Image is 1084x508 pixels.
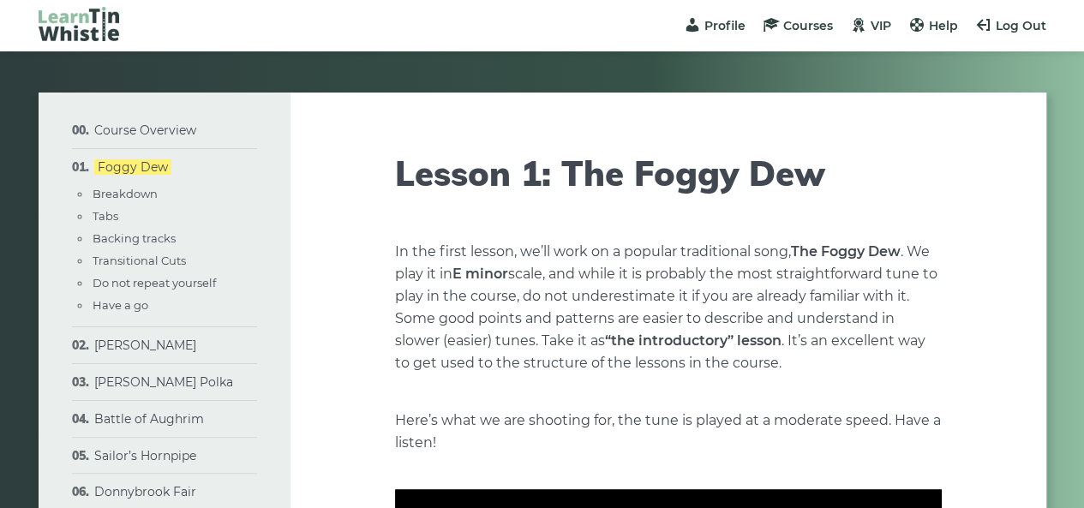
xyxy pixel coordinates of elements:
h1: Lesson 1: The Foggy Dew [395,152,942,194]
span: Help [929,18,958,33]
a: [PERSON_NAME] [94,338,196,353]
a: Log Out [975,18,1046,33]
a: Help [908,18,958,33]
a: Sailor’s Hornpipe [94,448,196,463]
a: Course Overview [94,123,196,138]
span: Log Out [996,18,1046,33]
a: Profile [684,18,746,33]
p: In the first lesson, we’ll work on a popular traditional song, . We play it in scale, and while i... [395,241,942,374]
a: VIP [850,18,891,33]
span: VIP [871,18,891,33]
a: Foggy Dew [94,159,171,175]
a: Backing tracks [93,231,176,245]
p: Here’s what we are shooting for, the tune is played at a moderate speed. Have a listen! [395,409,942,454]
strong: “the introductory” lesson [605,332,782,349]
a: Battle of Aughrim [94,411,204,427]
img: LearnTinWhistle.com [39,7,119,41]
span: Courses [783,18,833,33]
a: Do not repeat yourself [93,276,216,290]
a: Have a go [93,298,148,312]
a: Breakdown [93,187,158,200]
span: Profile [704,18,746,33]
a: Courses [763,18,833,33]
a: [PERSON_NAME] Polka [94,374,233,390]
strong: The Foggy Dew [791,243,901,260]
a: Transitional Cuts [93,254,186,267]
strong: E minor [452,266,508,282]
a: Donnybrook Fair [94,484,196,499]
a: Tabs [93,209,118,223]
